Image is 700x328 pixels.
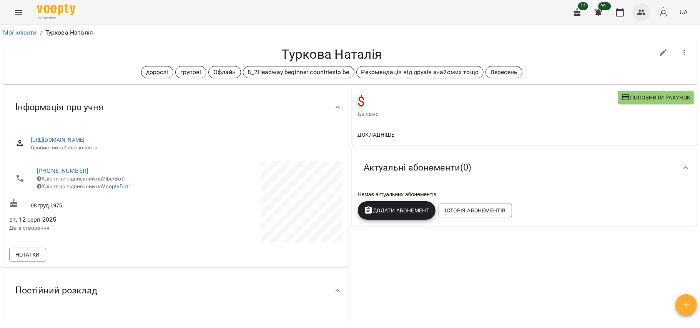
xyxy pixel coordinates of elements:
[9,215,174,224] span: вт, 12 серп 2025
[37,4,75,15] img: Voopty Logo
[578,2,588,10] span: 12
[45,28,93,37] p: Туркова Наталія
[356,189,693,200] div: Немає актуальних абонементів
[358,94,618,109] h4: $
[599,2,611,10] span: 99+
[658,7,669,18] img: avatar_s.png
[31,144,336,152] span: Особистий кабінет клієнта
[364,162,472,174] span: Актуальні абонементи ( 0 )
[37,183,130,189] span: Клієнт не підписаний на !
[213,68,236,77] p: Офлайн
[37,176,125,182] span: Клієнт не підписаний на ViberBot!
[358,130,395,139] span: Докладніше
[102,183,128,189] a: VooptyBot
[9,224,174,232] p: Дата створення
[15,285,97,297] span: Постійний розклад
[208,66,241,78] div: Офлайн
[439,204,512,217] button: Історія абонементів
[3,28,697,37] nav: breadcrumb
[15,101,103,113] span: Інформація про учня
[3,271,349,310] div: Постійний розклад
[3,29,37,36] a: Мої клієнти
[175,66,206,78] div: групові
[37,16,75,21] span: For Business
[445,206,505,215] span: Історія абонементів
[618,91,694,104] button: Поповнити рахунок
[9,3,28,22] button: Menu
[677,5,691,19] button: UA
[180,68,201,77] p: групові
[358,201,436,220] button: Додати Абонемент
[621,93,691,102] span: Поповнити рахунок
[146,68,168,77] p: дорослі
[490,68,517,77] p: Вересень
[3,88,349,127] div: Інформація про учня
[352,148,697,187] div: Актуальні абонементи(0)
[8,197,176,211] div: 08 груд 1975
[37,167,88,174] a: [PHONE_NUMBER]
[243,66,354,78] div: 8_2Headway beginner countriesto be
[248,68,349,77] p: 8_2Headway beginner countriesto be
[141,66,173,78] div: дорослі
[9,248,46,262] button: Нотатки
[364,206,430,215] span: Додати Абонемент
[358,109,618,119] span: Баланс
[15,250,40,259] span: Нотатки
[356,66,484,78] div: Рекомендація від друзів знайомих тощо
[486,66,522,78] div: Вересень
[40,28,42,37] li: /
[680,8,688,16] span: UA
[9,46,654,62] h4: Туркова Наталія
[361,68,479,77] p: Рекомендація від друзів знайомих тощо
[355,128,398,142] button: Докладніше
[31,137,85,143] a: [URL][DOMAIN_NAME]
